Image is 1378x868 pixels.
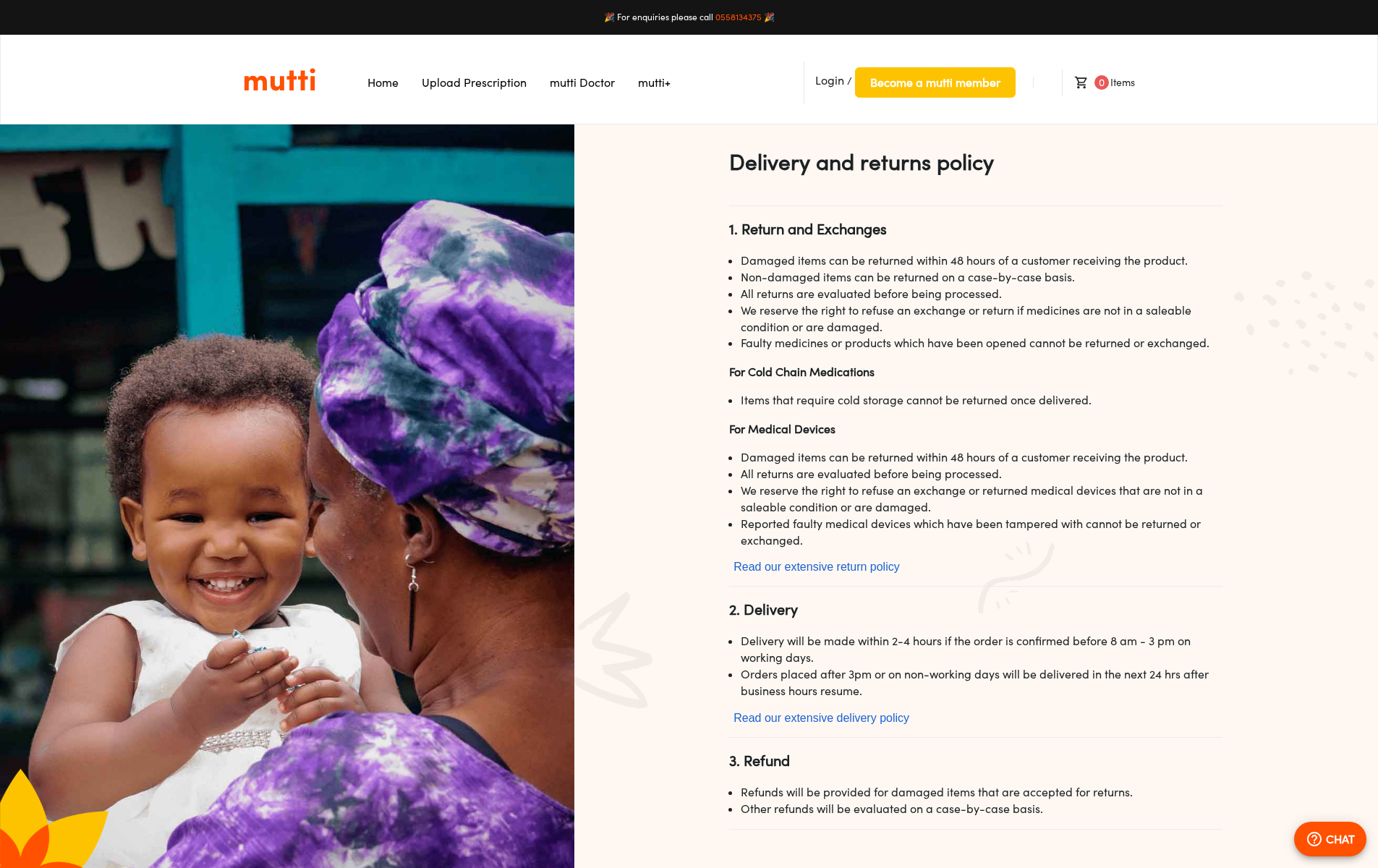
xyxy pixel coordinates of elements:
li: Non-damaged items can be returned on a case-by-case basis. [741,269,1222,286]
li: Orders placed after 3pm or on non-working days will be delivered in the next 24 hrs after busines... [741,666,1222,699]
li: Delivery will be made within 2-4 hours if the order is confirmed before 8 am - 3 pm on working days. [741,633,1222,666]
li: Items that require cold storage cannot be returned once delivered. [741,392,1222,409]
li: Reported faulty medical devices which have been tampered with cannot be returned or exchanged. [741,516,1222,549]
a: Navigates to Home Page [367,75,399,90]
a: Navigates to mutti doctor website [550,75,615,90]
li: All returns are evaluated before being processed. [741,286,1222,302]
h2: 3. Refund [729,749,1222,773]
a: 0558134375 [715,12,762,22]
li: / [804,61,1016,103]
li: Items [1062,69,1134,95]
li: Damaged items can be returned within 48 hours of a customer receiving the product. [741,449,1222,466]
button: CHAT [1294,822,1366,856]
li: Other refunds will be evaluated on a case-by-case basis. [741,801,1222,817]
h3: For Medical Devices [729,420,1222,438]
h2: 1. Return and Exchanges [729,218,1222,241]
p: CHAT [1326,830,1355,848]
a: Link on the logo navigates to HomePage [244,67,315,92]
h2: 2. Delivery [729,598,1222,621]
li: We reserve the right to refuse an exchange or return if medicines are not in a saleable condition... [741,302,1222,336]
a: Navigates to Prescription Upload Page [422,75,527,90]
li: We reserve the right to refuse an exchange or returned medical devices that are not in a saleable... [741,482,1222,516]
img: Logo [244,67,315,92]
li: Damaged items can be returned within 48 hours of a customer receiving the product. [741,252,1222,269]
span: 0 [1094,75,1109,90]
a: Navigates to mutti+ page [638,75,671,90]
span: Login [815,73,844,88]
h3: For Cold Chain Medications [729,363,1222,380]
li: Refunds will be provided for damaged items that are accepted for returns. [741,784,1222,801]
li: All returns are evaluated before being processed. [741,466,1222,482]
button: Become a mutti member [855,67,1016,98]
button: Read our extensive delivery policy [729,711,914,726]
span: Become a mutti member [870,72,1000,93]
button: Read our extensive return policy [729,560,903,574]
h1: Delivery and returns policy [729,148,1222,176]
li: Faulty medicines or products which have been opened cannot be returned or exchanged. [741,335,1222,352]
